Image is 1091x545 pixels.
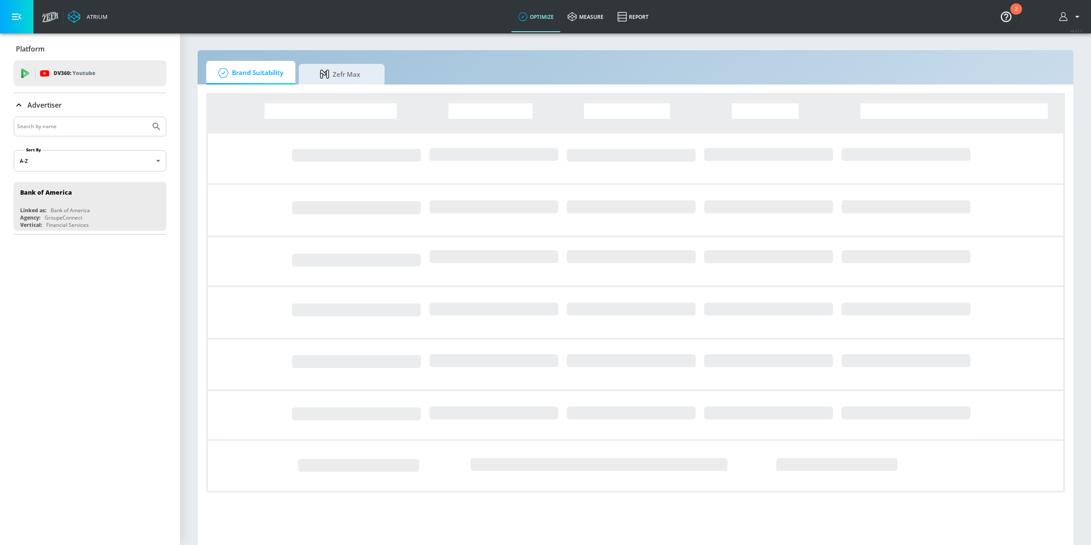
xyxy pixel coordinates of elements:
div: 2 [1015,9,1018,20]
div: Advertiser [14,117,166,234]
a: measure [561,1,610,32]
p: Youtube [72,69,95,78]
input: Search by name [17,121,147,132]
div: Agency: [20,214,40,221]
div: Linked as: [20,207,46,214]
div: Bank of AmericaLinked as:Bank of AmericaAgency:GroupeConnectVertical:Financial Services [14,182,166,231]
p: Advertiser [27,100,62,110]
div: GroupeConnect [45,214,82,221]
label: Sort By [24,147,43,153]
div: Vertical: [20,221,42,229]
div: Bank of America [51,207,90,214]
div: Platform [14,37,166,61]
div: DV360: Youtube [14,60,166,86]
div: Advertiser [14,93,166,117]
a: Atrium [68,10,108,23]
span: Zefr Max [307,64,373,84]
p: DV360: [54,69,95,78]
div: Bank of America [20,188,72,196]
nav: list of Advertiser [14,178,166,234]
span: v 4.22.2 [1070,28,1082,33]
p: Platform [16,44,45,54]
a: Report [610,1,655,32]
div: Atrium [83,13,108,21]
div: Financial Services [46,221,89,229]
a: optimize [511,1,561,32]
button: Open Resource Center, 2 new notifications [994,4,1018,28]
span: Brand Suitability [215,63,283,83]
div: A-Z [14,150,166,172]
